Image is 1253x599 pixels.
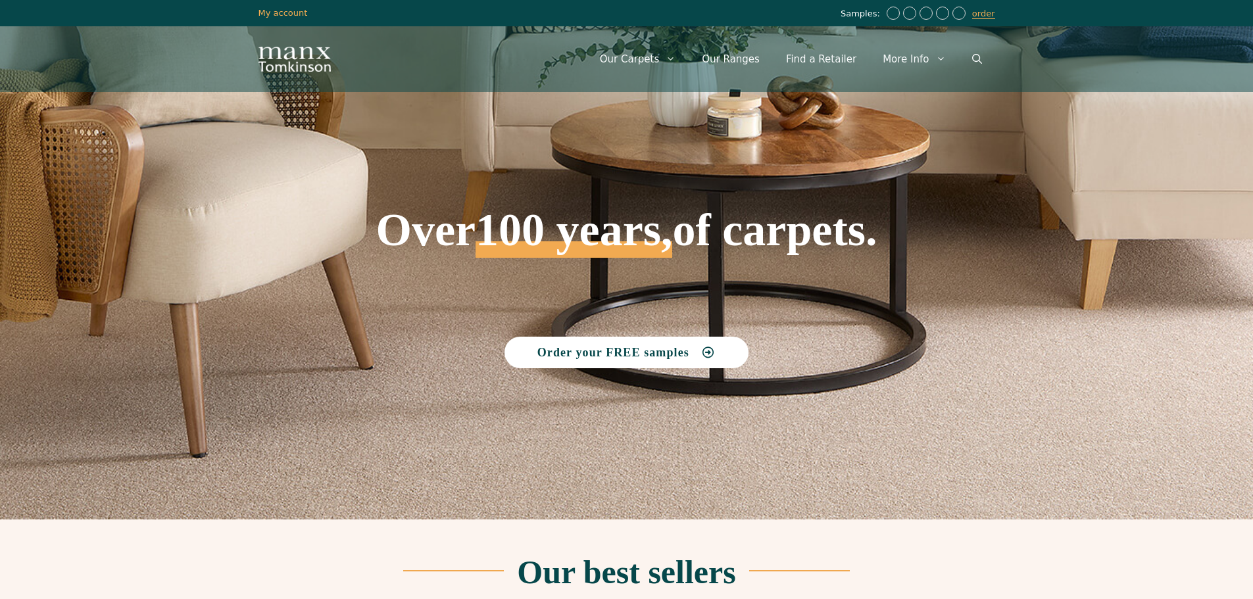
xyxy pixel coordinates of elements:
a: My account [258,8,308,18]
a: Our Ranges [689,39,773,79]
a: order [972,9,995,19]
img: Manx Tomkinson [258,47,331,72]
a: Our Carpets [587,39,689,79]
a: More Info [870,39,958,79]
span: 100 years, [476,218,672,258]
nav: Primary [587,39,995,79]
span: Samples: [841,9,883,20]
h2: Our best sellers [517,556,735,588]
a: Find a Retailer [773,39,870,79]
a: Open Search Bar [959,39,995,79]
span: Order your FREE samples [537,347,689,358]
a: Order your FREE samples [504,337,749,368]
h1: Over of carpets. [258,112,995,258]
